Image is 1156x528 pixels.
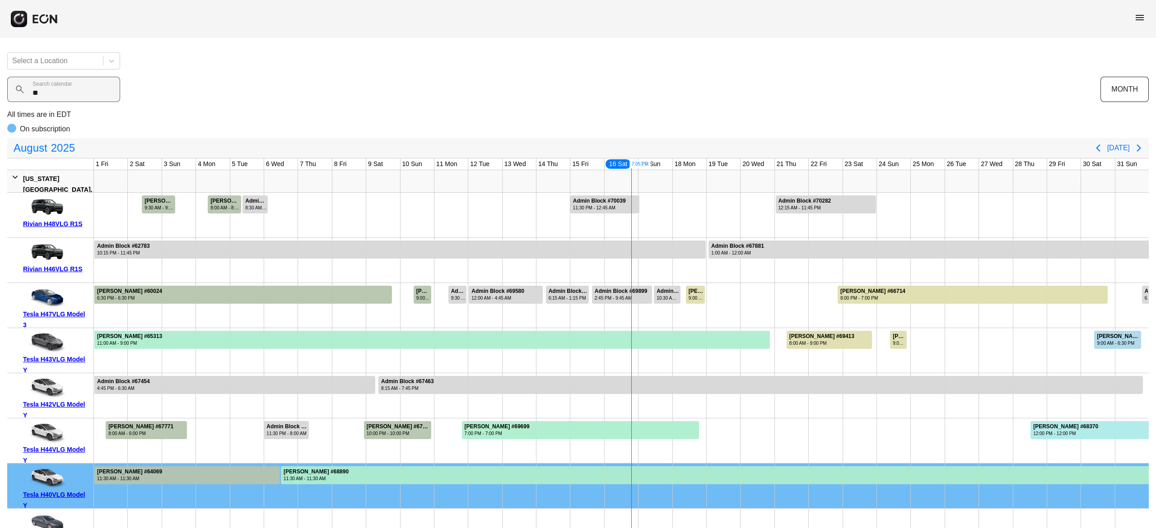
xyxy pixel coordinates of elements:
[23,399,90,421] div: Tesla H42VLG Model Y
[162,158,182,170] div: 3 Sun
[367,423,430,430] div: [PERSON_NAME] #67622
[266,430,308,437] div: 11:30 PM - 8:00 AM
[451,295,466,301] div: 9:30 AM - 11:00 PM
[284,475,349,482] div: 11:30 AM - 11:30 AM
[7,109,1149,120] p: All times are in EDT
[94,328,770,349] div: Rented for 31 days by daniel treisman Current status is rental
[23,489,90,511] div: Tesla H40VLG Model Y
[1100,77,1149,102] button: MONTH
[210,198,240,204] div: [PERSON_NAME] #68742
[789,333,854,340] div: [PERSON_NAME] #69413
[23,376,68,399] img: car
[549,295,588,301] div: 6:15 AM - 1:15 PM
[653,283,681,304] div: Rented for 1 days by Admin Block Current status is rental
[23,241,68,264] img: car
[451,288,466,295] div: Admin Block #69403
[1130,139,1148,157] button: Next page
[245,204,267,211] div: 8:30 AM - 3:00 AM
[298,158,318,170] div: 7 Thu
[843,158,865,170] div: 23 Sat
[837,283,1108,304] div: Rented for 8 days by Stephen Applegate Current status is verified
[97,385,150,392] div: 4:45 PM - 6:30 AM
[711,250,764,256] div: 1:00 AM - 12:00 AM
[708,238,1149,259] div: Rented for 225 days by Admin Block Current status is rental
[12,139,49,157] span: August
[128,158,146,170] div: 2 Sat
[471,288,524,295] div: Admin Block #69580
[809,158,829,170] div: 22 Fri
[97,475,162,482] div: 11:30 AM - 11:30 AM
[378,373,1143,394] div: Rented for 23 days by Admin Block Current status is rental
[877,158,900,170] div: 24 Sun
[23,444,90,466] div: Tesla H44VLG Model Y
[23,354,90,375] div: Tesla H43VLG Model Y
[778,198,831,204] div: Admin Block #70282
[1033,423,1098,430] div: [PERSON_NAME] #68370
[595,295,648,301] div: 2:45 PM - 9:45 AM
[1107,140,1130,156] button: [DATE]
[570,193,640,213] div: Rented for 3 days by Admin Block Current status is rental
[536,158,559,170] div: 14 Thu
[1145,288,1148,295] div: Admin Block #69380
[364,418,432,439] div: Rented for 2 days by Ozan Soyer Current status is completed
[1013,158,1036,170] div: 28 Thu
[789,340,854,347] div: 8:00 AM - 9:00 PM
[685,283,705,304] div: Rented for 1 days by Silas Schulte Current status is verified
[108,423,173,430] div: [PERSON_NAME] #67771
[1081,158,1103,170] div: 30 Sat
[1115,158,1139,170] div: 31 Sun
[97,333,162,340] div: [PERSON_NAME] #65313
[196,158,217,170] div: 4 Mon
[1033,430,1098,437] div: 12:00 PM - 12:00 PM
[97,295,162,301] div: 6:30 PM - 6:30 PM
[1145,295,1148,301] div: 6:30 PM - 7:00 PM
[367,430,430,437] div: 10:00 PM - 10:00 PM
[284,468,349,475] div: [PERSON_NAME] #68890
[264,158,286,170] div: 6 Wed
[23,421,68,444] img: car
[786,328,873,349] div: Rented for 3 days by Heather Colvin Current status is verified
[105,418,187,439] div: Rented for 3 days by Ryan Levy Current status is completed
[245,198,267,204] div: Admin Block #68961
[49,139,77,157] span: 2025
[366,158,385,170] div: 9 Sat
[1089,139,1107,157] button: Previous page
[97,340,162,347] div: 11:00 AM - 9:00 PM
[1142,283,1149,304] div: Rented for 6 days by Admin Block Current status is rental
[893,340,906,347] div: 9:00 AM - 9:30 PM
[592,283,653,304] div: Rented for 2 days by Admin Block Current status is rental
[775,193,877,213] div: Rented for 3 days by Admin Block Current status is rental
[890,328,907,349] div: Rented for 1 days by Justin Levy Current status is verified
[266,423,308,430] div: Admin Block #68960
[1030,418,1149,439] div: Rented for 30 days by Jared Rodman Current status is confirmed
[23,218,90,229] div: Rivian H48VLG R1S
[657,288,680,295] div: Admin Block #70180
[97,378,150,385] div: Admin Block #67454
[465,430,530,437] div: 7:00 PM - 7:00 PM
[689,288,704,295] div: [PERSON_NAME] #70126
[94,283,392,304] div: Rented for 34 days by Neil Mehta Current status is completed
[707,158,730,170] div: 19 Tue
[741,158,766,170] div: 20 Wed
[210,204,240,211] div: 8:00 AM - 8:00 AM
[416,295,430,301] div: 9:00 AM - 10:00 PM
[144,198,174,204] div: [PERSON_NAME] #67321
[434,158,459,170] div: 11 Mon
[23,286,68,309] img: car
[911,158,936,170] div: 25 Mon
[573,204,626,211] div: 11:30 PM - 12:45 AM
[108,430,173,437] div: 8:00 AM - 6:00 PM
[471,295,524,301] div: 12:00 AM - 4:45 AM
[23,264,90,274] div: Rivian H46VLG R1S
[1097,340,1140,347] div: 9:00 AM - 6:30 PM
[94,373,376,394] div: Rented for 17 days by Admin Block Current status is rental
[144,204,174,211] div: 9:30 AM - 9:30 AM
[778,204,831,211] div: 12:15 AM - 11:45 PM
[893,333,906,340] div: [PERSON_NAME] #69743
[33,80,72,88] label: Search calendar
[94,238,706,259] div: Rented for 51 days by Admin Block Current status is rental
[840,288,905,295] div: [PERSON_NAME] #66714
[1094,328,1141,349] div: Rented for 2 days by Allan Isla Current status is open
[689,295,704,301] div: 9:00 AM - 11:00 PM
[381,385,434,392] div: 8:15 AM - 7:45 PM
